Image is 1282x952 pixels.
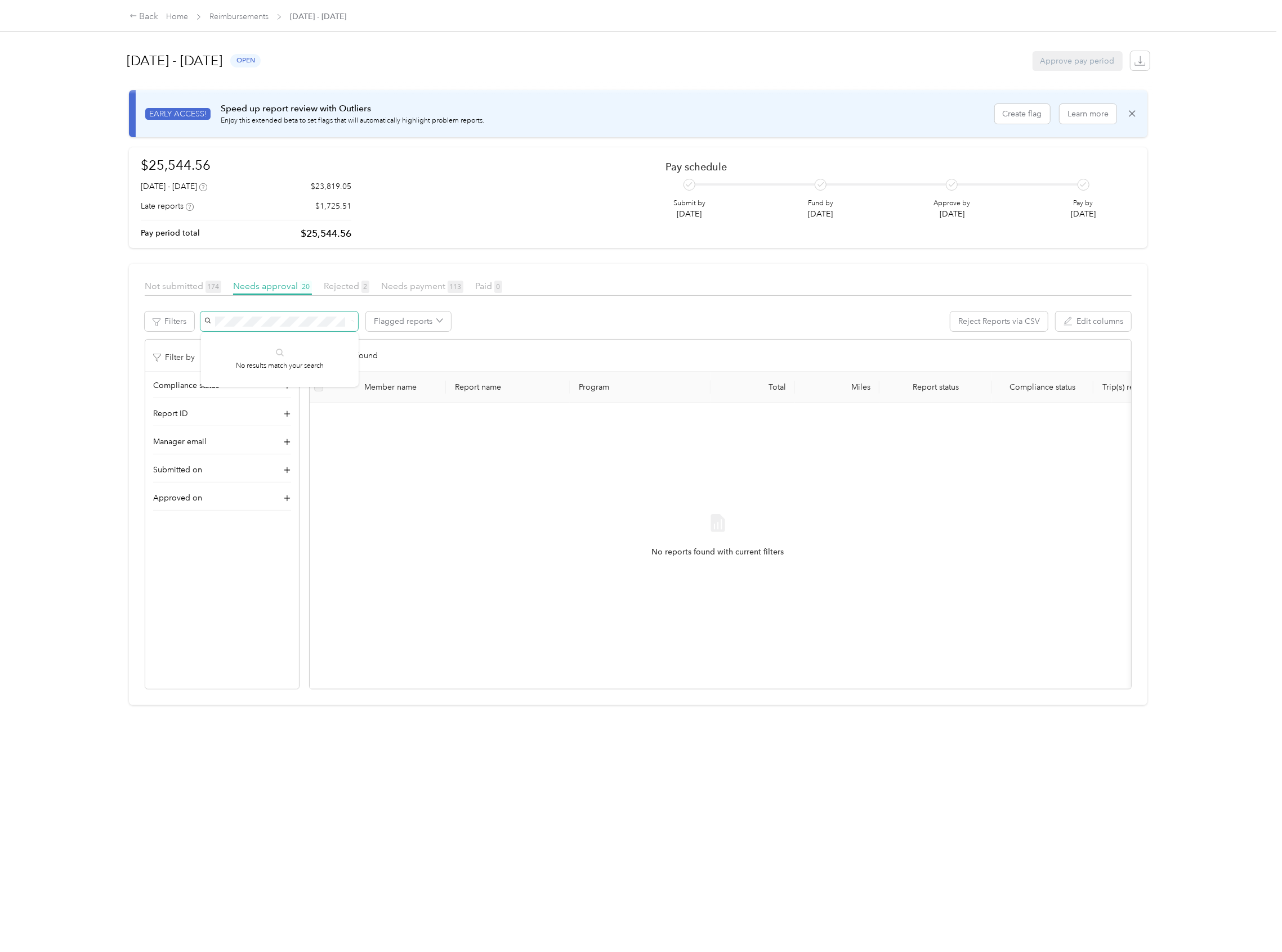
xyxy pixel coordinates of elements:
p: Pay period total [141,227,200,239]
p: [DATE] [933,208,970,220]
p: Approve by [933,198,970,209]
button: Edit columns [1056,312,1131,331]
span: Submitted on [153,464,202,476]
span: Compliance status [153,380,219,391]
span: 2 [361,281,369,293]
p: Enjoy this extended beta to set flags that will automatically highlight problem reports. [221,116,484,126]
h1: $25,544.56 [141,155,351,175]
p: Trip(s) recorded over a weekend [1102,382,1187,392]
button: Filters [145,312,194,331]
h1: [DATE] - [DATE] [127,47,222,74]
p: Fund by [808,198,833,209]
p: [DATE] [1071,208,1096,220]
span: Needs approval [233,281,312,291]
div: 0 reports found [310,340,1131,372]
a: Home [166,12,188,21]
p: Filter by [153,351,195,363]
p: Submit by [673,198,705,209]
span: Approved on [153,492,202,504]
div: Miles [804,382,870,392]
span: 174 [206,281,221,293]
span: 113 [448,281,463,293]
span: 0 [494,281,502,293]
div: Member name [364,382,437,392]
span: Report status [888,382,983,392]
iframe: Everlance-gr Chat Button Frame [1219,889,1282,952]
div: [DATE] - [DATE] [141,181,207,192]
button: Create flag [995,104,1050,124]
p: Pay by [1071,198,1096,209]
th: Program [570,372,711,403]
a: Reimbursements [209,12,269,21]
p: [DATE] [673,208,705,220]
span: [DATE] - [DATE] [290,11,346,22]
div: Back [129,10,159,24]
p: $23,819.05 [311,181,351,192]
span: No reports found with current filters [651,546,784,558]
span: Paid [475,281,502,291]
button: Flagged reports [366,312,451,331]
span: open [230,54,261,67]
span: EARLY ACCESS! [145,108,211,120]
span: Compliance status [1001,382,1084,392]
span: 20 [300,281,312,293]
p: [DATE] [808,208,833,220]
div: Late reports [141,200,194,212]
p: No results match your search [236,361,324,371]
h2: Pay schedule [665,161,1116,173]
th: Member name [328,372,446,403]
th: Report name [446,372,570,403]
span: Not submitted [145,281,221,291]
p: Speed up report review with Outliers [221,102,484,116]
span: Manager email [153,436,207,448]
button: Learn more [1060,104,1116,124]
span: Rejected [324,281,369,291]
button: Reject Reports via CSV [950,312,1048,331]
span: Needs payment [381,281,463,291]
span: Report ID [153,408,188,419]
p: $1,725.51 [315,200,351,212]
div: Total [720,382,786,392]
p: $25,544.56 [301,227,351,241]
